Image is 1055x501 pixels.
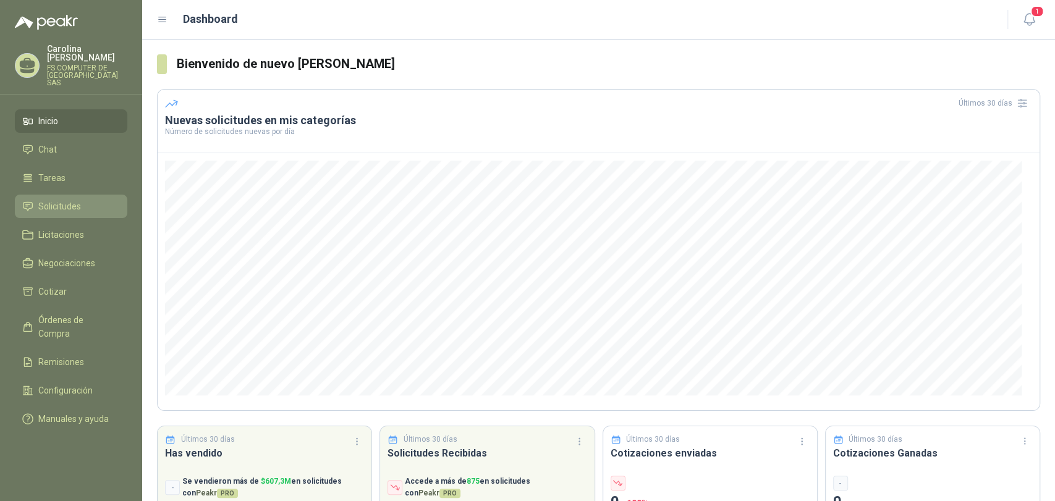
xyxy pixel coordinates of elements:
div: - [833,476,848,490]
a: Chat [15,138,127,161]
span: Peakr [418,489,460,497]
span: $ 607,3M [261,477,291,486]
a: Configuración [15,379,127,402]
h3: Bienvenido de nuevo [PERSON_NAME] [177,54,1040,74]
span: Licitaciones [38,228,84,242]
button: 1 [1018,9,1040,31]
h3: Cotizaciones Ganadas [833,445,1032,461]
h3: Cotizaciones enviadas [611,445,810,461]
div: - [165,480,180,495]
p: Se vendieron más de en solicitudes con [182,476,364,499]
a: Negociaciones [15,251,127,275]
span: Inicio [38,114,58,128]
span: 875 [467,477,480,486]
h3: Has vendido [165,445,364,461]
span: Manuales y ayuda [38,412,109,426]
p: FS COMPUTER DE [GEOGRAPHIC_DATA] SAS [47,64,127,86]
span: Solicitudes [38,200,81,213]
span: Tareas [38,171,66,185]
a: Remisiones [15,350,127,374]
img: Logo peakr [15,15,78,30]
p: Últimos 30 días [181,434,235,445]
span: Cotizar [38,285,67,298]
p: Accede a más de en solicitudes con [405,476,587,499]
a: Solicitudes [15,195,127,218]
a: Licitaciones [15,223,127,246]
a: Manuales y ayuda [15,407,127,431]
span: Peakr [196,489,238,497]
a: Órdenes de Compra [15,308,127,345]
a: Inicio [15,109,127,133]
h1: Dashboard [183,11,238,28]
div: Últimos 30 días [959,93,1032,113]
span: Negociaciones [38,256,95,270]
h3: Nuevas solicitudes en mis categorías [165,113,1032,128]
span: Chat [38,143,57,156]
span: PRO [439,489,460,498]
p: Número de solicitudes nuevas por día [165,128,1032,135]
a: Tareas [15,166,127,190]
span: PRO [217,489,238,498]
a: Cotizar [15,280,127,303]
h3: Solicitudes Recibidas [388,445,587,461]
p: Últimos 30 días [626,434,680,445]
span: 1 [1030,6,1044,17]
p: Últimos 30 días [404,434,457,445]
p: Carolina [PERSON_NAME] [47,44,127,62]
span: Configuración [38,384,93,397]
span: Órdenes de Compra [38,313,116,340]
span: Remisiones [38,355,84,369]
p: Últimos 30 días [849,434,902,445]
